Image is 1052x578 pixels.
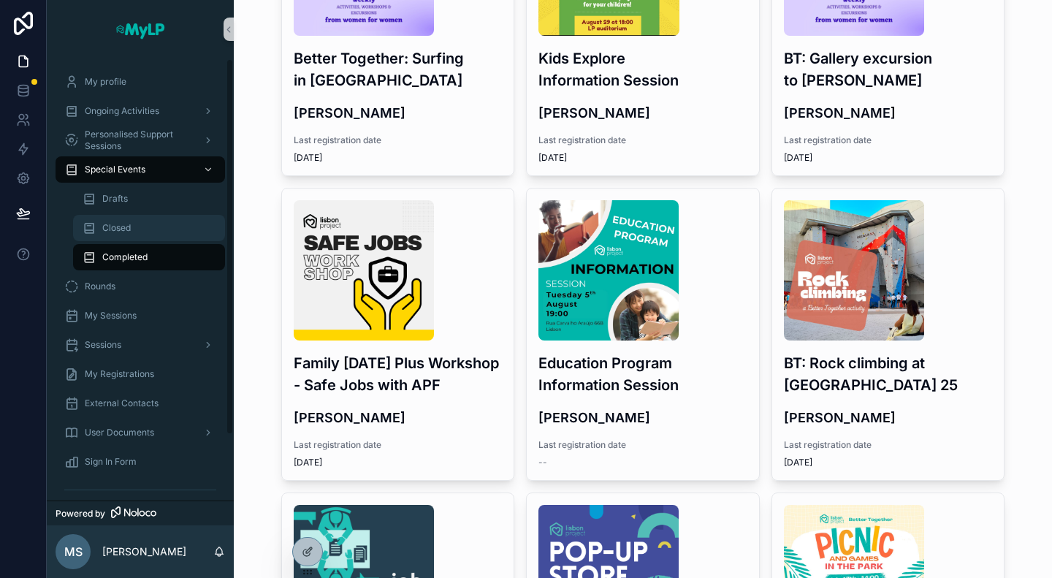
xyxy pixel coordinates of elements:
span: Rounds [85,281,115,292]
p: [PERSON_NAME] [102,544,186,559]
span: Last registration date [294,134,503,146]
a: Closed [73,215,225,241]
a: User Documents [56,419,225,446]
span: Sessions [85,339,121,351]
a: Completed [73,244,225,270]
img: MyLP.jpg [784,200,924,341]
a: Tuesday-5th-August-1900.jpgEducation Program Information Session[PERSON_NAME]Last registration da... [526,188,760,481]
span: My profile [85,76,126,88]
span: Last registration date [784,134,993,146]
span: Last registration date [294,439,503,451]
a: Personalised Support Sessions [56,127,225,153]
a: Drafts [73,186,225,212]
span: [DATE] [294,152,503,164]
a: My profile [56,69,225,95]
a: Sessions [56,332,225,358]
a: MyLP---Safe-Jobs.pngFamily [DATE] Plus Workshop - Safe Jobs with APF[PERSON_NAME]Last registratio... [281,188,515,481]
span: Ongoing Activities [85,105,159,117]
a: Special Events [56,156,225,183]
span: My Registrations [85,368,154,380]
a: Powered by [47,501,234,525]
span: [DATE] [784,152,993,164]
h3: Education Program Information Session [538,352,747,396]
span: My Sessions [85,310,137,322]
h3: BT: Rock climbing at [GEOGRAPHIC_DATA] 25 [784,352,993,396]
h4: [PERSON_NAME] [784,408,993,427]
h3: Family [DATE] Plus Workshop - Safe Jobs with APF [294,352,503,396]
h4: [PERSON_NAME] [538,408,747,427]
div: scrollable content [47,58,234,501]
h3: BT: Gallery excursion to [PERSON_NAME] [784,47,993,91]
span: [DATE] [784,457,993,468]
span: Last registration date [784,439,993,451]
h4: [PERSON_NAME] [538,103,747,123]
a: My Registrations [56,361,225,387]
span: User Documents [85,427,154,438]
span: Drafts [102,193,128,205]
span: -- [538,457,547,468]
a: External Contacts [56,390,225,417]
span: MS [64,543,83,560]
span: Last registration date [538,134,747,146]
h4: [PERSON_NAME] [294,408,503,427]
span: [DATE] [294,457,503,468]
span: Sign In Form [85,456,137,468]
h3: Better Together: Surfing in [GEOGRAPHIC_DATA] [294,47,503,91]
span: Completed [102,251,148,263]
span: Special Events [85,164,145,175]
h3: Kids Explore Information Session [538,47,747,91]
a: My Sessions [56,303,225,329]
a: MyLP.jpgBT: Rock climbing at [GEOGRAPHIC_DATA] 25[PERSON_NAME]Last registration date[DATE] [771,188,1005,481]
a: Ongoing Activities [56,98,225,124]
span: Powered by [56,508,105,520]
img: App logo [115,18,166,41]
span: Personalised Support Sessions [85,129,191,152]
a: Rounds [56,273,225,300]
span: Last registration date [538,439,747,451]
a: Sign In Form [56,449,225,475]
span: [DATE] [538,152,747,164]
span: Closed [102,222,131,234]
h4: [PERSON_NAME] [294,103,503,123]
span: External Contacts [85,398,159,409]
img: Tuesday-5th-August-1900.jpg [538,200,679,341]
img: MyLP---Safe-Jobs.png [294,200,434,341]
h4: [PERSON_NAME] [784,103,993,123]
